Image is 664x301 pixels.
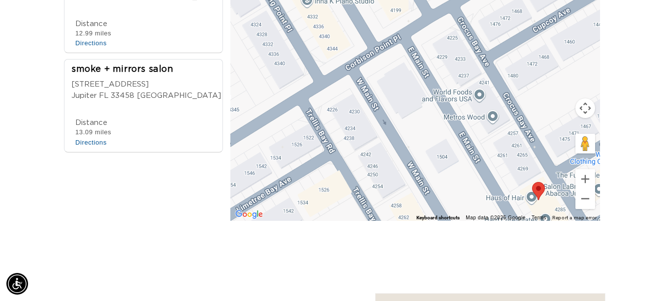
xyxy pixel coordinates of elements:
span: 33458 [111,90,134,102]
a: Report a map error [552,215,597,220]
a: Terms (opens in new tab) [532,215,546,220]
div: smoke + mirrors salon [71,63,221,77]
span: Distance [75,119,107,126]
a: Directions [75,139,107,146]
div: 13.09 miles [75,128,111,137]
span: FL [99,90,109,102]
button: Zoom out [575,189,595,209]
button: Zoom in [575,169,595,189]
button: Map camera controls [575,98,595,118]
span: [STREET_ADDRESS] [71,81,149,88]
iframe: Chat Widget [615,254,664,301]
button: Keyboard shortcuts [416,214,460,221]
div: Accessibility Menu [6,273,28,295]
img: Google [233,208,265,221]
a: Open this area in Google Maps (opens a new window) [233,208,265,221]
div: 12.99 miles [75,29,111,38]
span: [GEOGRAPHIC_DATA] [137,90,221,102]
button: Drag Pegman onto the map to open Street View [575,134,595,153]
a: Directions [75,39,107,47]
span: Distance [75,20,107,28]
span: Jupiter [71,90,97,102]
span: Map data ©2025 Google [466,215,526,220]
